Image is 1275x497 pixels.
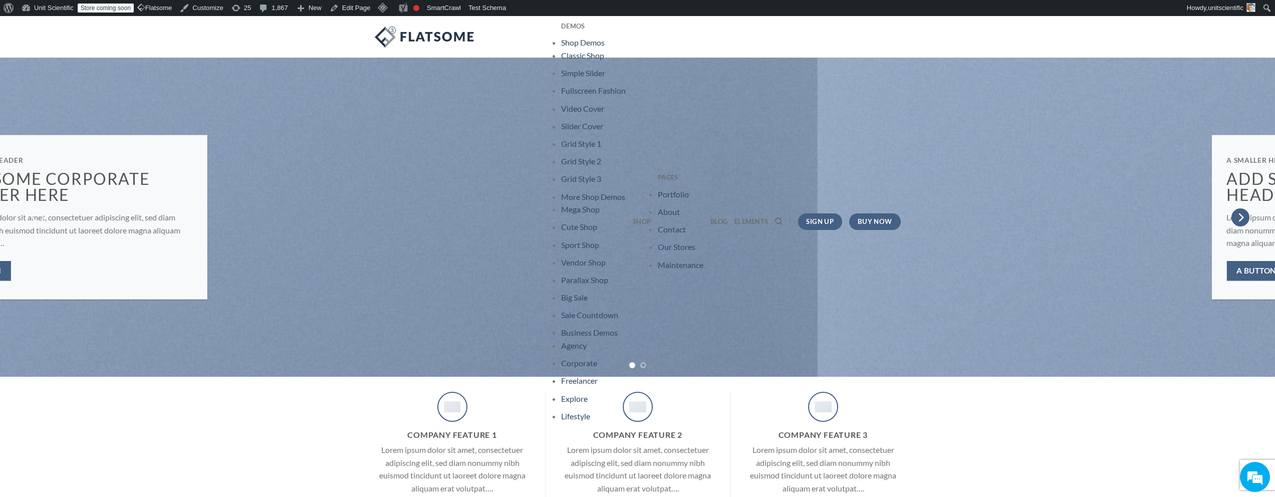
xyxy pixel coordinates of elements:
[658,189,689,199] a: Portfolio
[561,222,597,231] a: Cute Shop
[710,211,727,231] a: Blog
[561,430,715,439] h5: Company Feature 2
[375,443,530,494] p: Lorem ipsum dolor sit amet, consectetuer adipiscing elit, sed diam nonummy nibh euismod tincidunt...
[561,328,618,337] a: Business Demos
[561,104,604,113] a: Video Cover
[561,16,585,36] a: Demos
[806,216,834,227] span: Sign Up
[561,192,625,201] a: More Shop Demos
[413,5,419,11] div: Focus keyphrase not set
[561,293,588,302] a: Big Sale
[658,207,680,216] a: About
[561,394,588,403] a: Explore
[50,113,176,124] p: Hello there! 👋 Looking for anything specific?
[561,156,601,166] a: Grid Style 2
[561,275,608,285] a: Parallax Shop
[26,185,44,249] button: Previous
[775,212,783,231] a: Search
[1208,4,1243,12] span: unitscientific
[375,27,475,48] img: Unit Scientific
[561,68,605,78] a: Simple Slider
[746,443,901,494] p: Lorem ipsum dolor sit amet, consectetuer adipiscing elit, sed diam nonummy nibh euismod tincidunt...
[561,240,599,250] a: Sport Shop
[164,5,188,29] div: Minimize live chat window
[561,51,604,60] a: Classic Shop
[633,211,651,231] a: Shop
[561,443,715,494] p: Lorem ipsum dolor sit amet, consectetuer adipiscing elit, sed diam nonummy nibh euismod tincidunt...
[78,4,134,13] a: Store coming soon
[52,56,168,70] div: Conversation(s)
[858,216,892,227] span: Buy now
[561,121,603,131] a: Slider Cover
[658,224,686,234] a: Contact
[561,38,605,47] a: Shop Demos
[561,258,606,267] a: Vendor Shop
[746,430,901,439] h5: Company Feature 3
[561,139,601,148] a: Grid Style 1
[561,310,618,320] a: Sale Countdown
[1231,185,1249,249] button: Next
[561,174,601,183] a: Grid Style 3
[734,211,768,231] a: Elements
[561,376,598,385] a: Freelancer
[50,99,144,113] span: UnitSci Bot Online
[658,167,678,187] a: Pages
[561,411,590,421] a: Lifestyle
[561,358,597,368] a: Corporate
[658,260,703,270] a: Maintenance
[658,242,695,252] a: Our Stores
[561,204,600,214] a: Mega Shop
[561,341,587,350] a: Agency
[162,104,183,110] em: Just now
[375,430,530,439] h5: Company Feature 1
[561,86,626,95] a: Fullscreen Fashion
